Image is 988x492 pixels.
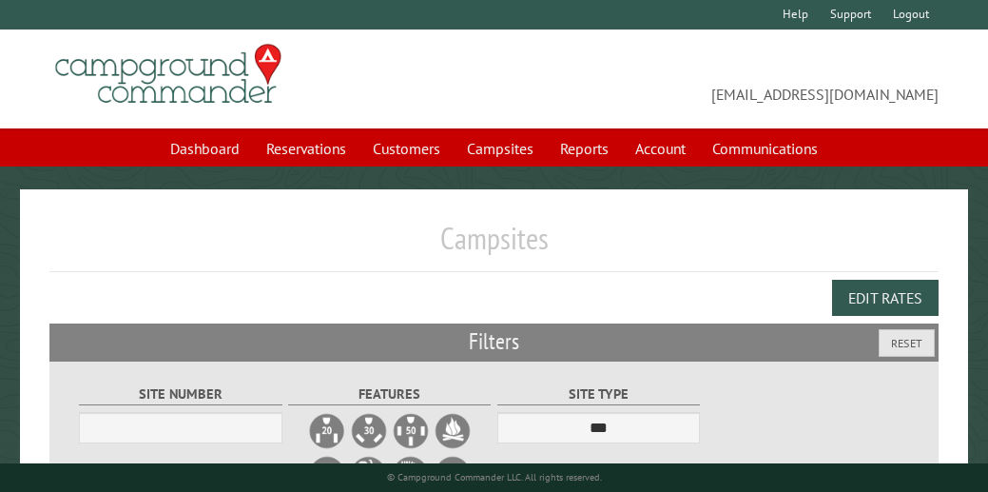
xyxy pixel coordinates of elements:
[392,412,430,450] label: 50A Electrical Hookup
[49,220,939,272] h1: Campsites
[49,37,287,111] img: Campground Commander
[308,412,346,450] label: 20A Electrical Hookup
[361,130,452,167] a: Customers
[455,130,545,167] a: Campsites
[832,280,939,316] button: Edit Rates
[288,384,491,405] label: Features
[350,412,388,450] label: 30A Electrical Hookup
[387,471,602,483] small: © Campground Commander LLC. All rights reserved.
[255,130,358,167] a: Reservations
[624,130,697,167] a: Account
[701,130,829,167] a: Communications
[497,384,700,405] label: Site Type
[159,130,251,167] a: Dashboard
[879,329,935,357] button: Reset
[494,52,940,106] span: [EMAIL_ADDRESS][DOMAIN_NAME]
[49,324,939,360] h2: Filters
[434,412,472,450] label: Firepit
[79,384,281,405] label: Site Number
[549,130,620,167] a: Reports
